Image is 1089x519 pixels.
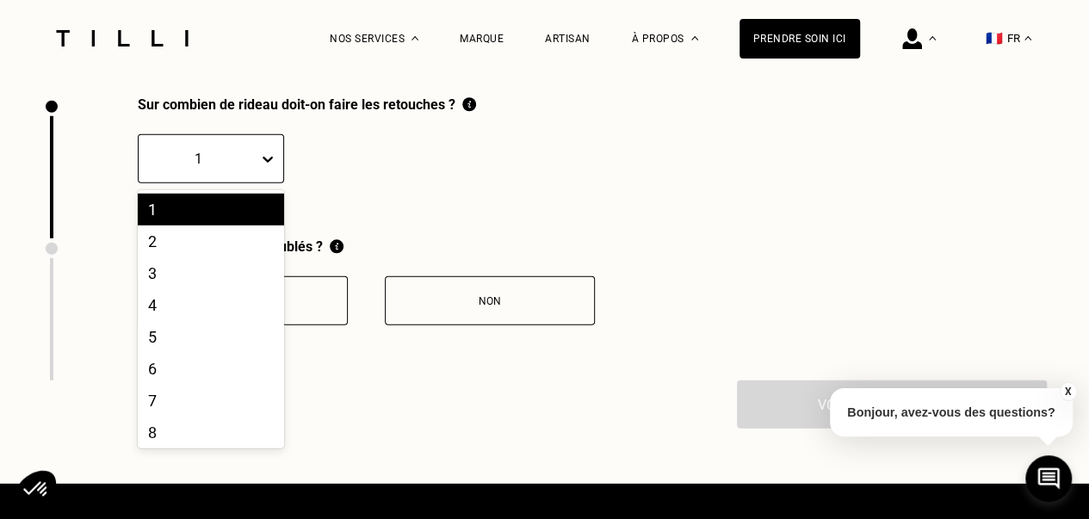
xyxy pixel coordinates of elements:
img: Menu déroulant à propos [691,36,698,40]
a: Marque [460,33,504,45]
img: Logo du service de couturière Tilli [50,30,195,46]
img: Menu déroulant [411,36,418,40]
img: Qu'est ce qu'une doublure ? [330,238,343,255]
img: Menu déroulant [929,36,936,40]
div: 1 [138,194,284,226]
a: Artisan [545,33,591,45]
div: 8 [138,417,284,448]
div: Ce sont des rideaux doublés ? [138,238,595,255]
p: Bonjour, avez-vous des questions? [830,388,1073,436]
div: 5 [138,321,284,353]
button: X [1059,382,1076,401]
div: 4 [138,289,284,321]
div: 3 [138,257,284,289]
div: 6 [138,353,284,385]
img: menu déroulant [1024,36,1031,40]
img: Comment compter le nombre de rideaux ? [462,96,476,113]
div: 7 [138,385,284,417]
div: Sur combien de rideau doit-on faire les retouches ? [138,96,476,113]
img: icône connexion [902,28,922,49]
span: 🇫🇷 [986,30,1003,46]
a: Prendre soin ici [739,19,860,59]
button: Non [385,276,595,325]
div: 2 [138,226,284,257]
div: Non [394,295,585,307]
